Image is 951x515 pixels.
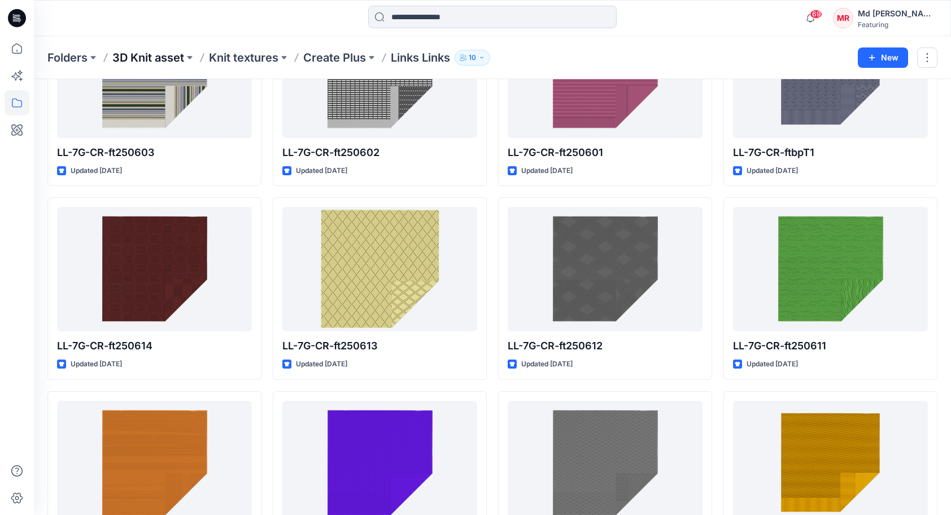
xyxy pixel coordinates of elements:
p: Links Links [391,50,450,66]
a: LL-7G-CR-ft250611 [733,207,928,331]
p: Updated [DATE] [71,358,122,370]
p: LL-7G-CR-ft250611 [733,338,928,354]
p: LL-7G-CR-ft250602 [282,145,477,161]
a: LL-7G-CR-ft250613 [282,207,477,331]
p: LL-7G-CR-ft250613 [282,338,477,354]
p: LL-7G-CR-ft250601 [508,145,703,161]
p: Updated [DATE] [296,165,347,177]
p: LL-7G-CR-ft250614 [57,338,252,354]
p: Updated [DATE] [747,165,798,177]
a: Create Plus [303,50,366,66]
span: 69 [810,10,822,19]
p: Updated [DATE] [747,358,798,370]
p: 10 [469,51,476,64]
a: Knit textures [209,50,278,66]
div: MR [833,8,853,28]
button: 10 [455,50,490,66]
p: Updated [DATE] [521,358,573,370]
a: LL-7G-CR-ft250612 [508,207,703,331]
p: LL-7G-CR-ft250603 [57,145,252,161]
p: Updated [DATE] [71,165,122,177]
a: Folders [47,50,88,66]
a: LL-7G-CR-ft250614 [57,207,252,331]
p: LL-7G-CR-ft250612 [508,338,703,354]
button: New [858,47,908,68]
p: Updated [DATE] [296,358,347,370]
p: Updated [DATE] [521,165,573,177]
a: 3D Knit asset [112,50,184,66]
div: Md [PERSON_NAME][DEMOGRAPHIC_DATA] [858,7,937,20]
div: Featuring [858,20,937,29]
p: LL-7G-CR-ftbpT1 [733,145,928,161]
